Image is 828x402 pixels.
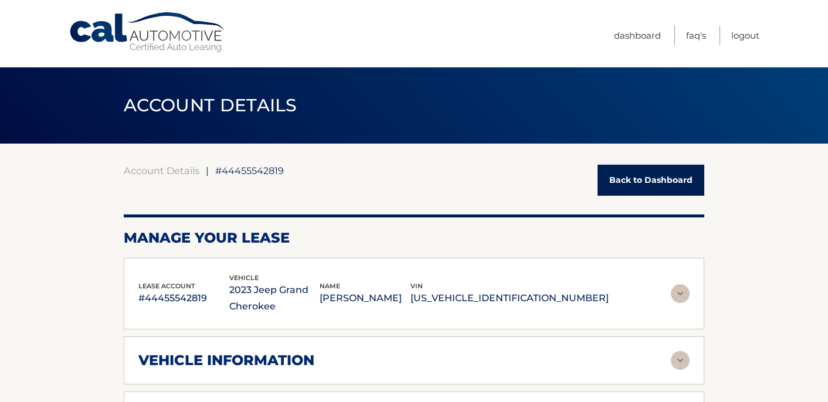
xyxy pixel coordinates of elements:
p: 2023 Jeep Grand Cherokee [229,282,320,315]
img: accordion-rest.svg [671,351,690,370]
a: Logout [731,26,759,45]
p: [US_VEHICLE_IDENTIFICATION_NUMBER] [410,290,609,306]
a: Dashboard [614,26,661,45]
span: | [206,165,209,176]
span: ACCOUNT DETAILS [124,94,297,116]
span: vehicle [229,274,259,282]
p: #44455542819 [138,290,229,306]
span: lease account [138,282,195,290]
h2: vehicle information [138,352,314,369]
a: Back to Dashboard [598,165,704,196]
h2: Manage Your Lease [124,229,704,247]
a: Cal Automotive [69,12,227,53]
span: vin [410,282,423,290]
img: accordion-rest.svg [671,284,690,303]
a: Account Details [124,165,199,176]
span: name [320,282,340,290]
span: #44455542819 [215,165,284,176]
p: [PERSON_NAME] [320,290,410,306]
a: FAQ's [686,26,706,45]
